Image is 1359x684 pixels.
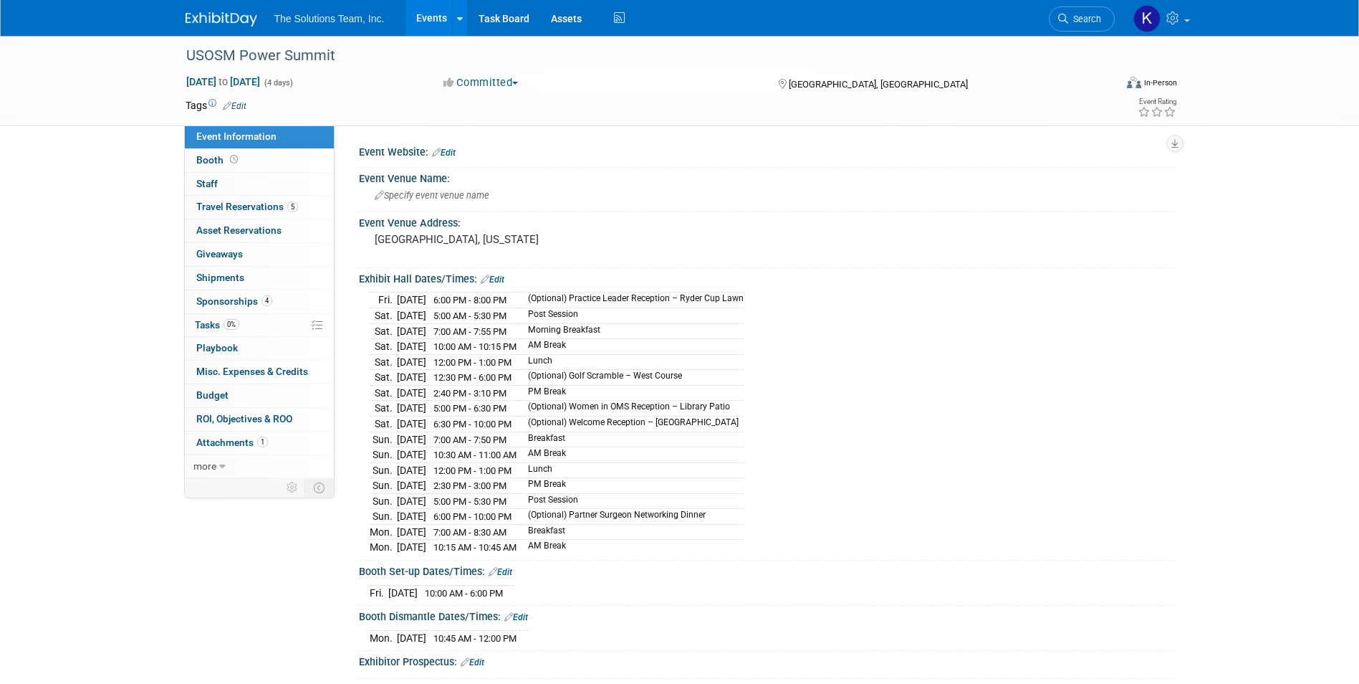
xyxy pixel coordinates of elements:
[185,219,334,242] a: Asset Reservations
[370,509,397,525] td: Sun.
[519,509,744,525] td: (Optional) Partner Surgeon Networking Dinner
[196,295,272,307] span: Sponsorships
[433,388,506,399] span: 2:40 PM - 3:10 PM
[186,98,246,113] td: Tags
[370,416,397,432] td: Sat.
[370,540,397,555] td: Mon.
[196,224,282,236] span: Asset Reservations
[519,447,744,463] td: AM Break
[519,493,744,509] td: Post Session
[370,462,397,478] td: Sun.
[397,354,426,370] td: [DATE]
[519,432,744,447] td: Breakfast
[370,585,388,600] td: Fri.
[227,154,241,165] span: Booth not reserved yet
[370,524,397,540] td: Mon.
[425,588,503,599] span: 10:00 AM - 6:00 PM
[397,524,426,540] td: [DATE]
[370,478,397,494] td: Sun.
[433,372,512,383] span: 12:30 PM - 6:00 PM
[185,267,334,290] a: Shipments
[433,326,506,337] span: 7:00 AM - 7:55 PM
[185,196,334,219] a: Travel Reservations5
[519,339,744,355] td: AM Break
[287,201,298,212] span: 5
[433,295,506,305] span: 6:00 PM - 8:00 PM
[370,339,397,355] td: Sat.
[359,606,1174,624] div: Booth Dismantle Dates/Times:
[397,308,426,324] td: [DATE]
[461,657,484,668] a: Edit
[370,432,397,447] td: Sun.
[433,450,517,460] span: 10:30 AM - 11:00 AM
[370,354,397,370] td: Sat.
[519,478,744,494] td: PM Break
[397,509,426,525] td: [DATE]
[489,567,512,577] a: Edit
[397,293,426,308] td: [DATE]
[185,149,334,172] a: Booth
[433,496,506,507] span: 5:00 PM - 5:30 PM
[1143,77,1177,88] div: In-Person
[196,437,268,448] span: Attachments
[196,154,241,166] span: Booth
[433,542,517,553] span: 10:15 AM - 10:45 AM
[519,385,744,401] td: PM Break
[433,465,512,476] span: 12:00 PM - 1:00 PM
[433,480,506,491] span: 2:30 PM - 3:00 PM
[375,190,489,201] span: Specify event venue name
[370,308,397,324] td: Sat.
[397,493,426,509] td: [DATE]
[397,339,426,355] td: [DATE]
[257,437,268,447] span: 1
[519,416,744,432] td: (Optional) Welcome Reception – [GEOGRAPHIC_DATA]
[185,384,334,407] a: Budget
[397,432,426,447] td: [DATE]
[186,75,261,88] span: [DATE] [DATE]
[397,416,426,432] td: [DATE]
[223,101,246,111] a: Edit
[519,293,744,308] td: (Optional) Practice Leader Reception – Ryder Cup Lawn
[438,75,524,90] button: Committed
[397,447,426,463] td: [DATE]
[370,630,397,645] td: Mon.
[433,310,506,321] span: 5:00 AM - 5:30 PM
[216,76,230,87] span: to
[519,354,744,370] td: Lunch
[196,272,244,283] span: Shipments
[370,401,397,417] td: Sat.
[432,148,456,158] a: Edit
[397,630,426,645] td: [DATE]
[519,323,744,339] td: Morning Breakfast
[519,462,744,478] td: Lunch
[185,314,334,337] a: Tasks0%
[789,79,968,90] span: [GEOGRAPHIC_DATA], [GEOGRAPHIC_DATA]
[433,419,512,429] span: 6:30 PM - 10:00 PM
[196,130,277,142] span: Event Information
[433,511,512,522] span: 6:00 PM - 10:00 PM
[186,12,257,27] img: ExhibitDay
[1030,75,1178,96] div: Event Format
[304,478,334,497] td: Toggle Event Tabs
[185,337,334,360] a: Playbook
[1133,5,1161,32] img: Kaelon Harris
[370,447,397,463] td: Sun.
[1068,14,1101,24] span: Search
[359,212,1174,230] div: Event Venue Address:
[397,540,426,555] td: [DATE]
[185,125,334,148] a: Event Information
[280,478,305,497] td: Personalize Event Tab Strip
[196,201,298,212] span: Travel Reservations
[433,403,506,414] span: 5:00 PM - 6:30 PM
[196,366,308,377] span: Misc. Expenses & Credits
[224,319,239,330] span: 0%
[519,370,744,386] td: (Optional) Golf Scramble – West Course
[359,268,1174,287] div: Exhibit Hall Dates/Times:
[397,478,426,494] td: [DATE]
[519,540,744,555] td: AM Break
[370,293,397,308] td: Fri.
[359,651,1174,670] div: Exhibitor Prospectus:
[185,408,334,431] a: ROI, Objectives & ROO
[196,342,238,353] span: Playbook
[196,248,243,260] span: Giveaways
